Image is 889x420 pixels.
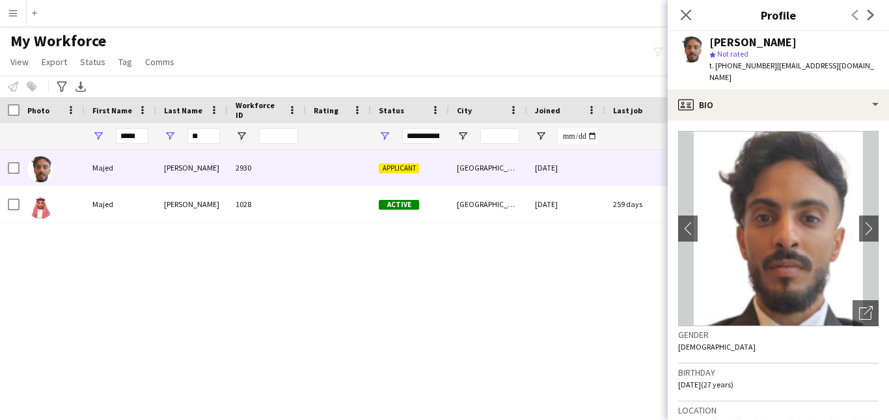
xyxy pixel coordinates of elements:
button: Open Filter Menu [535,130,547,142]
div: Majed [85,186,156,222]
input: Workforce ID Filter Input [259,128,298,144]
h3: Birthday [678,367,879,378]
span: Export [42,56,67,68]
div: [PERSON_NAME] [156,186,228,222]
div: [DATE] [527,186,605,222]
input: Last Name Filter Input [187,128,220,144]
span: [DATE] (27 years) [678,380,733,389]
h3: Gender [678,329,879,341]
div: [DATE] [527,150,605,186]
span: City [457,105,472,115]
div: Bio [668,89,889,120]
a: Export [36,53,72,70]
span: My Workforce [10,31,106,51]
span: Comms [145,56,174,68]
app-action-btn: Export XLSX [73,79,89,94]
button: Open Filter Menu [164,130,176,142]
span: Not rated [717,49,748,59]
div: 2930 [228,150,306,186]
input: Joined Filter Input [558,128,597,144]
div: 1028 [228,186,306,222]
input: City Filter Input [480,128,519,144]
span: Status [80,56,105,68]
img: Majed Abdullah [27,193,53,219]
div: Majed [85,150,156,186]
span: Rating [314,105,338,115]
span: Last job [613,105,642,115]
a: View [5,53,34,70]
span: Applicant [379,163,419,173]
h3: Profile [668,7,889,23]
span: Status [379,105,404,115]
span: First Name [92,105,132,115]
span: Workforce ID [236,100,282,120]
span: Tag [118,56,132,68]
h3: Location [678,404,879,416]
div: [PERSON_NAME] [156,150,228,186]
a: Tag [113,53,137,70]
img: Majed Abbas [27,156,53,182]
span: | [EMAIL_ADDRESS][DOMAIN_NAME] [709,61,874,82]
button: Open Filter Menu [457,130,469,142]
app-action-btn: Advanced filters [54,79,70,94]
div: [PERSON_NAME] [709,36,797,48]
button: Open Filter Menu [236,130,247,142]
span: Active [379,200,419,210]
span: Photo [27,105,49,115]
a: Comms [140,53,180,70]
div: [GEOGRAPHIC_DATA] [449,150,527,186]
div: Open photos pop-in [853,300,879,326]
input: First Name Filter Input [116,128,148,144]
span: Last Name [164,105,202,115]
span: Joined [535,105,560,115]
button: Open Filter Menu [92,130,104,142]
span: t. [PHONE_NUMBER] [709,61,777,70]
span: View [10,56,29,68]
span: [DEMOGRAPHIC_DATA] [678,342,756,352]
div: [GEOGRAPHIC_DATA] [449,186,527,222]
img: Crew avatar or photo [678,131,879,326]
button: Open Filter Menu [379,130,390,142]
a: Status [75,53,111,70]
div: 259 days [605,186,683,222]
